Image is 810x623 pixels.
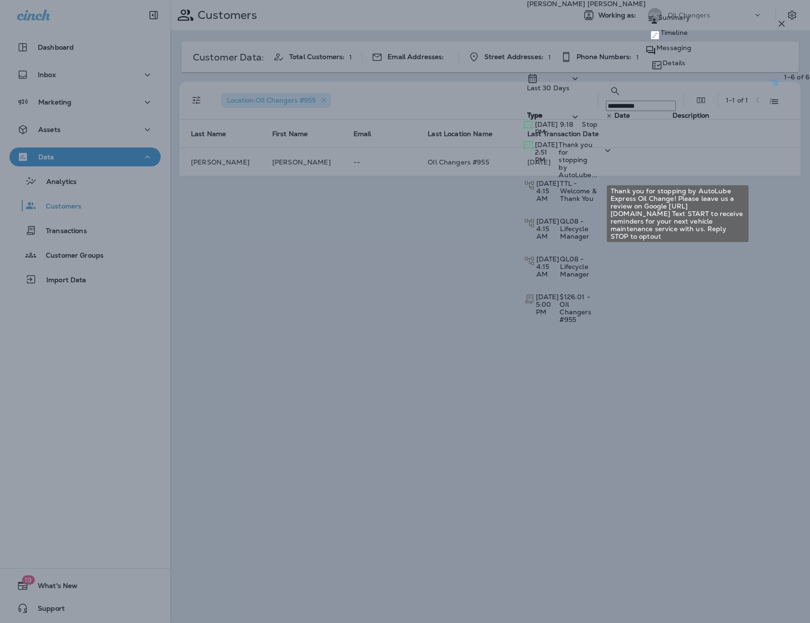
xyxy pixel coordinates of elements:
[598,141,617,160] button: Expand
[656,44,691,52] p: Messaging
[527,111,543,149] p: Type
[524,180,535,189] span: Journey
[524,294,535,302] span: Transaction
[560,179,596,203] span: TTL - Welcome & Thank You
[614,111,630,120] span: Date
[607,185,749,242] div: Thank you for stopping by AutoLube Express Oil Change! Please leave us a review on Google [URL][D...
[524,140,534,149] span: Text Message - Delivered
[672,111,710,120] span: Description
[560,255,589,278] span: QL08 - Lifecycle Manager
[661,29,688,36] p: Timeline
[535,121,581,136] p: [DATE] 9:18 PM
[658,14,690,21] p: Summary
[582,120,597,129] span: Stop
[560,217,589,241] span: QL08 - Lifecycle Manager
[524,120,534,129] span: Text Message - Received
[560,293,591,324] span: $126.01 - OIl Changers #955
[527,111,543,120] span: Type
[663,59,685,67] p: Details
[784,73,810,81] p: 1–6 of 6
[536,293,559,316] p: [DATE] 5:00 PM
[524,218,535,226] span: Journey
[524,256,535,264] span: Journey
[536,217,560,240] p: [DATE] 4:15 AM
[536,255,560,278] p: [DATE] 4:15 AM
[765,73,784,92] button: Summary View
[765,92,784,111] button: Log View
[527,84,570,92] p: Last 30 Days
[536,180,560,202] p: [DATE] 4:15 AM
[559,140,597,179] span: Thank you for stopping by AutoLube...
[535,141,558,164] p: [DATE] 2:51 PM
